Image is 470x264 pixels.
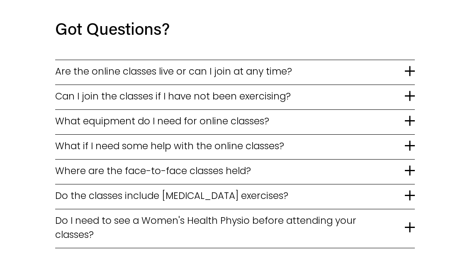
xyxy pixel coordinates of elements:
[55,110,415,134] button: What equipment do I need for online classes?
[55,135,415,159] button: What if I need some help with the online classes?
[55,160,415,184] button: Where are the face-to-face classes held?
[55,60,415,85] button: Are the online classes live or can I join at any time?
[55,114,405,128] span: What equipment do I need for online classes?
[55,213,405,242] span: Do I need to see a Women's Health Physio before attending your classes?
[55,189,405,203] span: Do the classes include [MEDICAL_DATA] exercises?
[55,89,405,103] span: Can I join the classes if I have not been exercising?
[55,64,405,78] span: Are the online classes live or can I join at any time?
[55,184,415,209] button: Do the classes include [MEDICAL_DATA] exercises?
[55,18,397,40] h2: Got Questions?
[55,85,415,109] button: Can I join the classes if I have not been exercising?
[55,139,405,153] span: What if I need some help with the online classes?
[55,209,415,248] button: Do I need to see a Women's Health Physio before attending your classes?
[55,164,405,178] span: Where are the face-to-face classes held?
